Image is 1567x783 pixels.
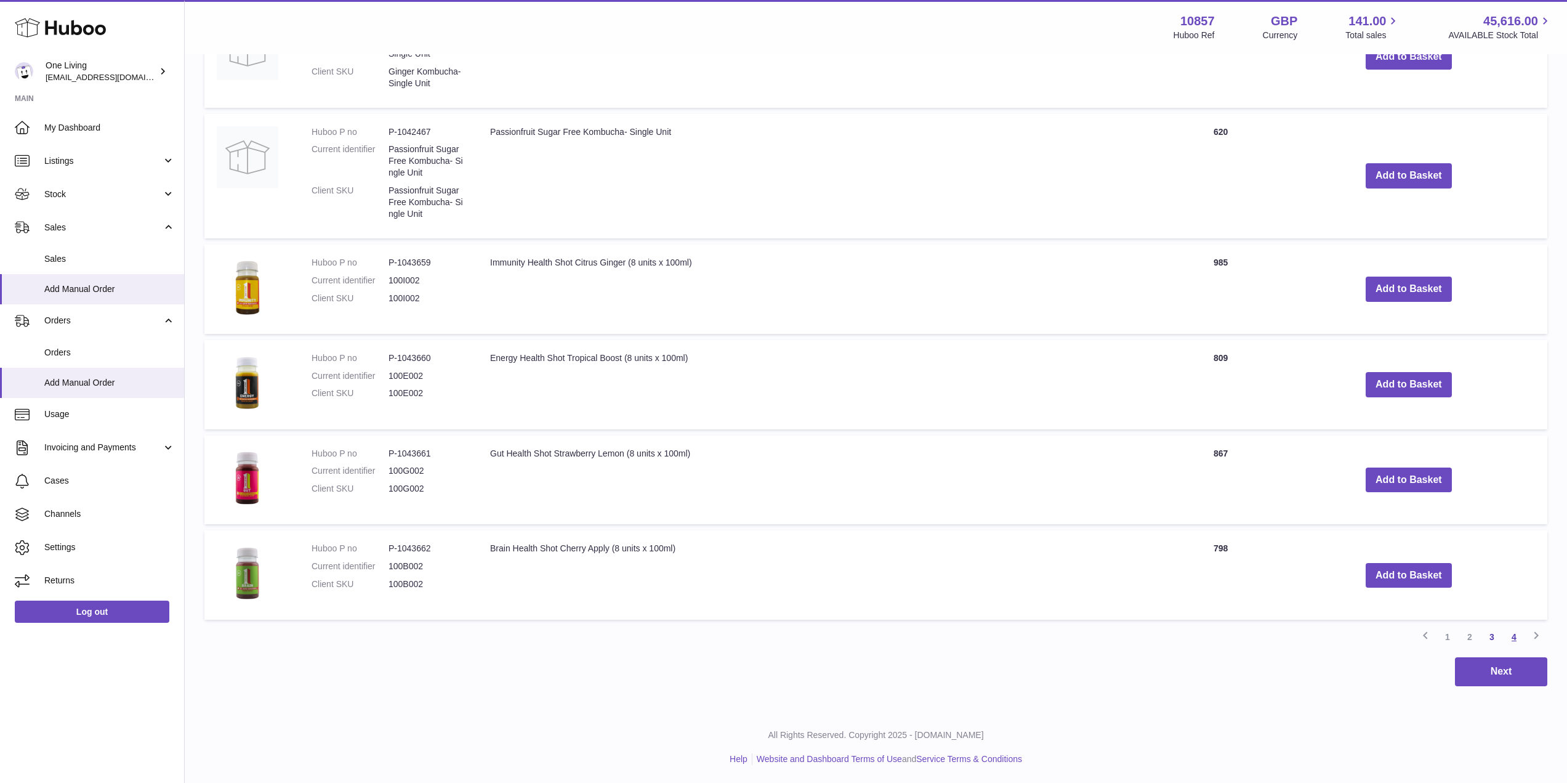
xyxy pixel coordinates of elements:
[730,754,747,764] a: Help
[1172,114,1270,238] td: 620
[1448,30,1552,41] span: AVAILABLE Stock Total
[1366,44,1452,70] button: Add to Basket
[389,275,465,286] dd: 100I002
[1345,30,1400,41] span: Total sales
[312,275,389,286] dt: Current identifier
[46,60,156,83] div: One Living
[15,601,169,623] a: Log out
[44,315,162,327] span: Orders
[389,465,465,477] dd: 100G002
[389,483,465,495] dd: 100G002
[389,578,465,590] dd: 100B002
[217,448,278,509] img: Gut Health Shot Strawberry Lemon (8 units x 100ml)
[478,6,1172,107] td: Ginger Kombucha- Single Unit
[312,448,389,460] dt: Huboo P no
[389,387,465,399] dd: 100E002
[478,245,1172,334] td: Immunity Health Shot Citrus Ginger (8 units x 100ml)
[1366,372,1452,397] button: Add to Basket
[312,185,389,220] dt: Client SKU
[44,575,175,586] span: Returns
[44,122,175,134] span: My Dashboard
[312,66,389,89] dt: Client SKU
[1483,13,1538,30] span: 45,616.00
[312,293,389,304] dt: Client SKU
[195,729,1557,741] p: All Rights Reserved. Copyright 2025 - [DOMAIN_NAME]
[217,352,278,414] img: Energy Health Shot Tropical Boost (8 units x 100ml)
[312,561,389,572] dt: Current identifier
[1172,340,1270,429] td: 809
[1172,436,1270,525] td: 867
[389,66,465,89] dd: Ginger Kombucha- Single Unit
[312,126,389,138] dt: Huboo P no
[312,578,389,590] dt: Client SKU
[1366,468,1452,493] button: Add to Basket
[44,508,175,520] span: Channels
[389,293,465,304] dd: 100I002
[44,283,175,295] span: Add Manual Order
[478,114,1172,238] td: Passionfruit Sugar Free Kombucha- Single Unit
[1174,30,1215,41] div: Huboo Ref
[15,62,33,81] img: ben@oneliving.com
[44,189,162,200] span: Stock
[312,483,389,495] dt: Client SKU
[389,561,465,572] dd: 100B002
[1366,277,1452,302] button: Add to Basket
[916,754,1022,764] a: Service Terms & Conditions
[1172,245,1270,334] td: 985
[1481,626,1503,648] a: 3
[1448,13,1552,41] a: 45,616.00 AVAILABLE Stock Total
[44,542,175,553] span: Settings
[217,257,278,318] img: Immunity Health Shot Citrus Ginger (8 units x 100ml)
[389,126,465,138] dd: P-1042467
[312,144,389,179] dt: Current identifier
[312,387,389,399] dt: Client SKU
[389,185,465,220] dd: Passionfruit Sugar Free Kombucha- Single Unit
[1366,163,1452,189] button: Add to Basket
[44,347,175,359] span: Orders
[757,754,902,764] a: Website and Dashboard Terms of Use
[44,377,175,389] span: Add Manual Order
[1345,13,1400,41] a: 141.00 Total sales
[478,340,1172,429] td: Energy Health Shot Tropical Boost (8 units x 100ml)
[752,753,1022,765] li: and
[478,436,1172,525] td: Gut Health Shot Strawberry Lemon (8 units x 100ml)
[1366,563,1452,588] button: Add to Basket
[44,475,175,487] span: Cases
[1180,13,1215,30] strong: 10857
[44,442,162,453] span: Invoicing and Payments
[44,408,175,420] span: Usage
[389,257,465,269] dd: P-1043659
[44,155,162,167] span: Listings
[389,543,465,554] dd: P-1043662
[44,222,162,233] span: Sales
[478,530,1172,620] td: Brain Health Shot Cherry Apply (8 units x 100ml)
[312,257,389,269] dt: Huboo P no
[1436,626,1459,648] a: 1
[1455,657,1547,686] button: Next
[312,352,389,364] dt: Huboo P no
[389,448,465,460] dd: P-1043661
[312,543,389,554] dt: Huboo P no
[1172,6,1270,107] td: 620
[312,370,389,382] dt: Current identifier
[217,126,278,188] img: Passionfruit Sugar Free Kombucha- Single Unit
[1263,30,1298,41] div: Currency
[1503,626,1525,648] a: 4
[389,370,465,382] dd: 100E002
[46,72,181,82] span: [EMAIL_ADDRESS][DOMAIN_NAME]
[389,352,465,364] dd: P-1043660
[1348,13,1386,30] span: 141.00
[217,543,278,604] img: Brain Health Shot Cherry Apply (8 units x 100ml)
[1459,626,1481,648] a: 2
[1172,530,1270,620] td: 798
[312,465,389,477] dt: Current identifier
[389,144,465,179] dd: Passionfruit Sugar Free Kombucha- Single Unit
[1271,13,1297,30] strong: GBP
[44,253,175,265] span: Sales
